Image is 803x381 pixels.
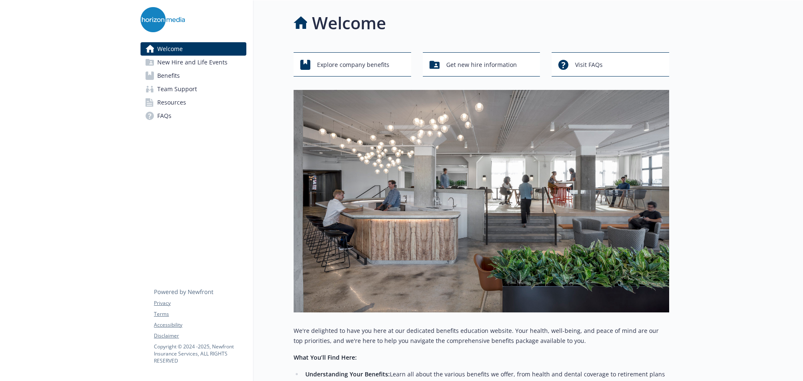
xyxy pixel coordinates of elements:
a: Welcome [141,42,246,56]
span: Team Support [157,82,197,96]
button: Get new hire information [423,52,540,77]
strong: What You’ll Find Here: [294,353,357,361]
a: Team Support [141,82,246,96]
span: Resources [157,96,186,109]
img: overview page banner [294,90,669,312]
p: We're delighted to have you here at our dedicated benefits education website. Your health, well-b... [294,326,669,346]
a: Terms [154,310,246,318]
a: Privacy [154,299,246,307]
span: Visit FAQs [575,57,603,73]
a: FAQs [141,109,246,123]
span: New Hire and Life Events [157,56,228,69]
span: Get new hire information [446,57,517,73]
a: Benefits [141,69,246,82]
strong: Understanding Your Benefits: [305,370,390,378]
a: Disclaimer [154,332,246,340]
a: New Hire and Life Events [141,56,246,69]
span: Welcome [157,42,183,56]
span: FAQs [157,109,171,123]
a: Accessibility [154,321,246,329]
a: Resources [141,96,246,109]
p: Copyright © 2024 - 2025 , Newfront Insurance Services, ALL RIGHTS RESERVED [154,343,246,364]
button: Explore company benefits [294,52,411,77]
button: Visit FAQs [552,52,669,77]
span: Benefits [157,69,180,82]
span: Explore company benefits [317,57,389,73]
h1: Welcome [312,10,386,36]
